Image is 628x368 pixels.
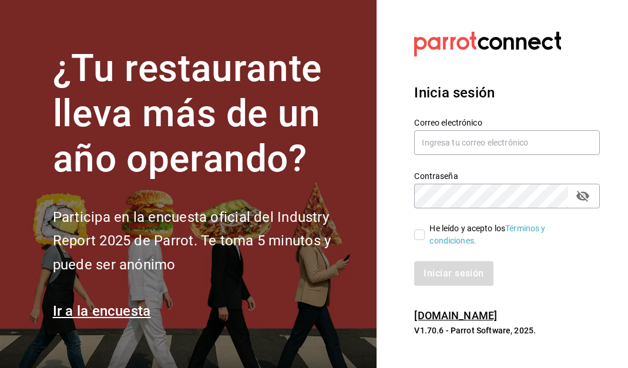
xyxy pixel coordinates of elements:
[414,119,600,127] label: Correo electrónico
[53,46,363,181] h1: ¿Tu restaurante lleva más de un año operando?
[414,172,600,180] label: Contraseña
[429,222,590,247] div: He leído y acepto los
[414,325,600,336] p: V1.70.6 - Parrot Software, 2025.
[414,130,600,155] input: Ingresa tu correo electrónico
[53,303,151,319] a: Ir a la encuesta
[414,82,600,103] h3: Inicia sesión
[573,186,593,206] button: passwordField
[53,205,363,277] h2: Participa en la encuesta oficial del Industry Report 2025 de Parrot. Te toma 5 minutos y puede se...
[414,309,497,322] a: [DOMAIN_NAME]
